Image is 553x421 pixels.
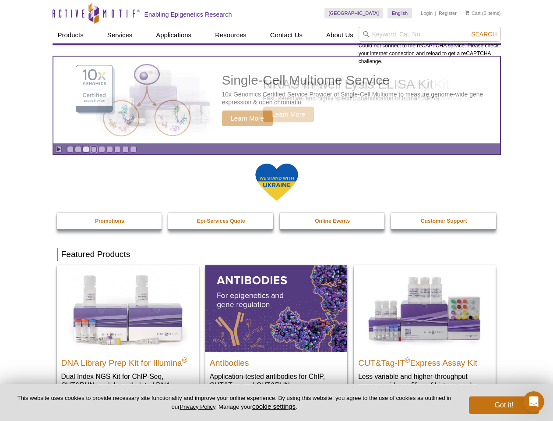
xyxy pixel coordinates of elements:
p: 10x Genomics Certified Service Provider of Single-Cell Multiome to measure genome-wide gene expre... [222,90,496,106]
a: Services [102,27,138,43]
a: Resources [210,27,252,43]
p: Application-tested antibodies for ChIP, CUT&Tag, and CUT&RUN. [210,372,343,390]
h2: Single-Cell Multiome Service [222,74,496,87]
h2: Featured Products [57,248,497,261]
input: Keyword, Cat. No. [359,27,501,42]
img: Single-Cell Multiome Service [67,60,199,140]
a: [GEOGRAPHIC_DATA] [324,8,384,18]
button: Search [468,30,499,38]
a: Go to slide 6 [106,146,113,153]
a: English [387,8,412,18]
a: CUT&Tag-IT® Express Assay Kit CUT&Tag-IT®Express Assay Kit Less variable and higher-throughput ge... [354,265,496,398]
strong: Epi-Services Quote [197,218,245,224]
img: Your Cart [465,11,469,15]
a: Go to slide 9 [130,146,137,153]
iframe: Intercom live chat [523,391,544,412]
a: Products [53,27,89,43]
h2: DNA Library Prep Kit for Illumina [61,354,194,367]
a: Register [439,10,457,16]
a: Epi-Services Quote [168,213,274,229]
a: DNA Library Prep Kit for Illumina DNA Library Prep Kit for Illumina® Dual Index NGS Kit for ChIP-... [57,265,199,407]
a: Contact Us [265,27,308,43]
a: Promotions [57,213,163,229]
strong: Customer Support [421,218,467,224]
a: Privacy Policy [180,403,215,410]
a: Go to slide 7 [114,146,121,153]
a: Online Events [280,213,386,229]
img: CUT&Tag-IT® Express Assay Kit [354,265,496,351]
strong: Promotions [95,218,124,224]
li: | [435,8,437,18]
a: Go to slide 4 [91,146,97,153]
a: Go to slide 5 [99,146,105,153]
img: DNA Library Prep Kit for Illumina [57,265,199,351]
a: About Us [321,27,359,43]
p: Dual Index NGS Kit for ChIP-Seq, CUT&RUN, and ds methylated DNA assays. [61,372,194,399]
a: Customer Support [391,213,497,229]
h2: CUT&Tag-IT Express Assay Kit [358,354,491,367]
span: Learn More [222,111,273,126]
a: Login [421,10,433,16]
a: Cart [465,10,481,16]
strong: Online Events [315,218,350,224]
a: Single-Cell Multiome Service Single-Cell Multiome Service 10x Genomics Certified Service Provider... [53,57,500,143]
sup: ® [405,356,410,364]
button: Got it! [469,396,539,414]
div: Could not connect to the reCAPTCHA service. Please check your internet connection and reload to g... [359,27,501,65]
a: Toggle autoplay [55,146,62,153]
h2: Enabling Epigenetics Research [144,11,232,18]
button: cookie settings [252,403,296,410]
sup: ® [182,356,187,364]
a: All Antibodies Antibodies Application-tested antibodies for ChIP, CUT&Tag, and CUT&RUN. [205,265,347,398]
span: Search [471,31,497,38]
img: All Antibodies [205,265,347,351]
a: Go to slide 8 [122,146,129,153]
p: This website uses cookies to provide necessary site functionality and improve your online experie... [14,394,454,411]
a: Applications [151,27,197,43]
img: We Stand With Ukraine [255,163,299,202]
article: Single-Cell Multiome Service [53,57,500,143]
a: Go to slide 3 [83,146,89,153]
h2: Antibodies [210,354,343,367]
a: Go to slide 1 [67,146,74,153]
li: (0 items) [465,8,501,18]
p: Less variable and higher-throughput genome-wide profiling of histone marks​. [358,372,491,390]
a: Go to slide 2 [75,146,81,153]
